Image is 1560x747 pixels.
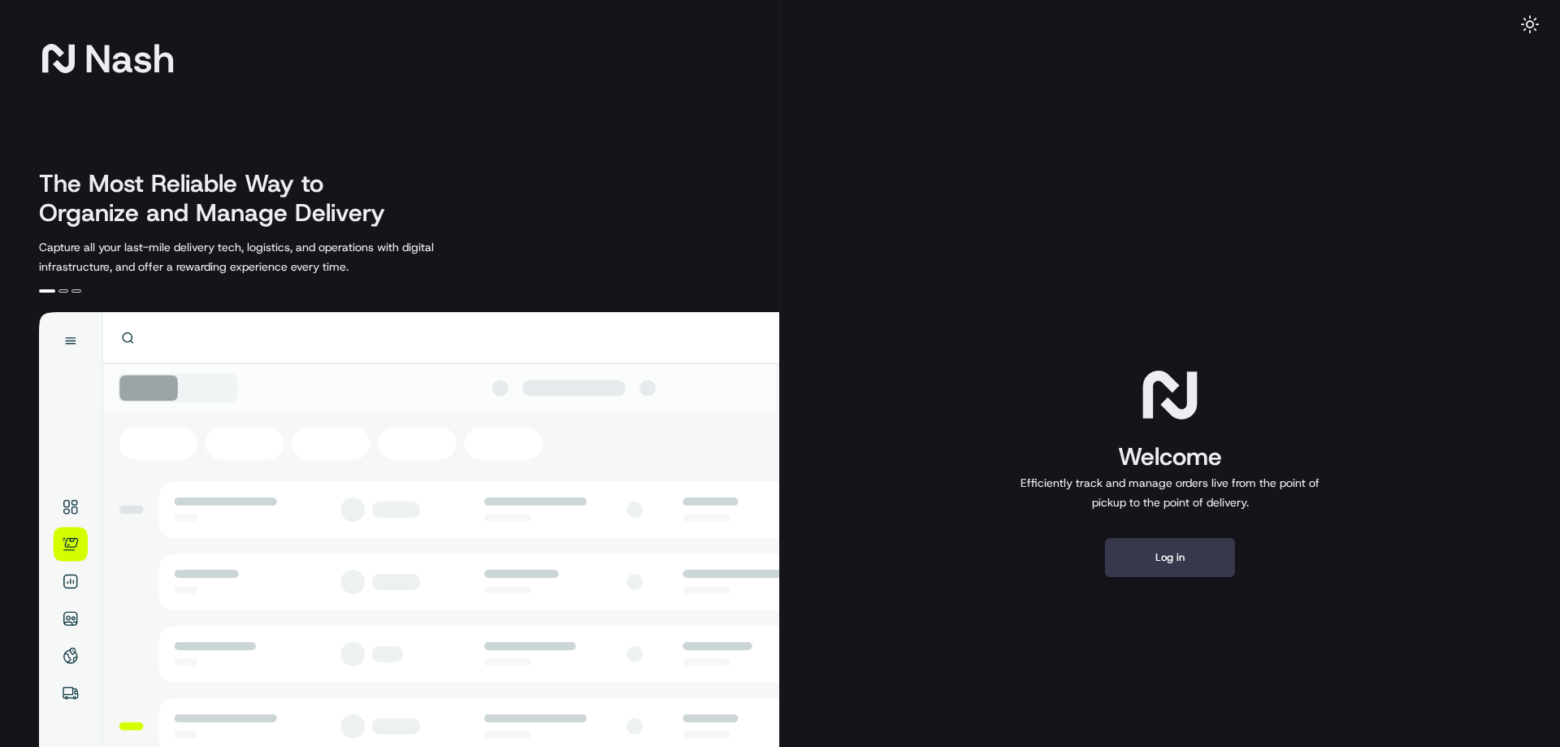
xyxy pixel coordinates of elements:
p: Efficiently track and manage orders live from the point of pickup to the point of delivery. [1014,473,1326,512]
p: Capture all your last-mile delivery tech, logistics, and operations with digital infrastructure, ... [39,237,507,276]
h2: The Most Reliable Way to Organize and Manage Delivery [39,169,403,228]
span: Nash [84,42,175,75]
button: Log in [1105,538,1235,577]
h1: Welcome [1014,441,1326,473]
